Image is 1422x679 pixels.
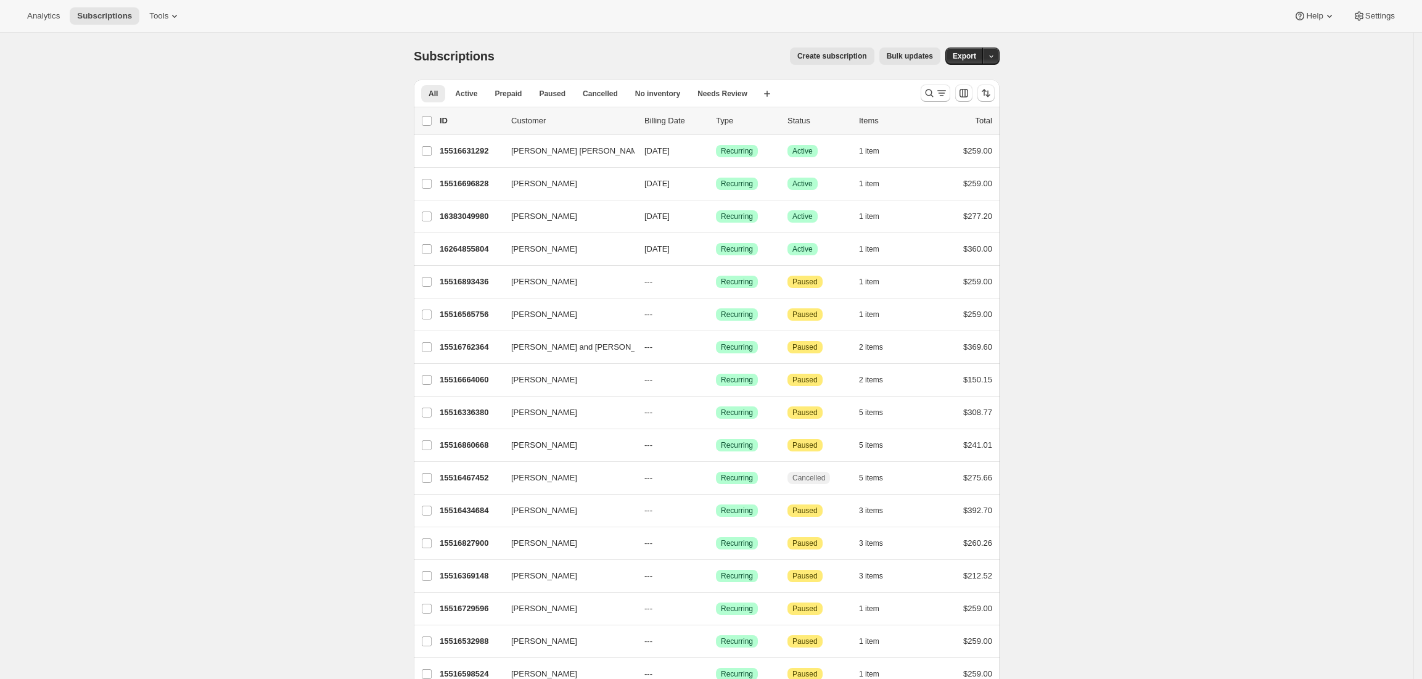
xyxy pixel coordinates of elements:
p: Status [787,115,849,127]
div: IDCustomerBilling DateTypeStatusItemsTotal [440,115,992,127]
span: $260.26 [963,538,992,548]
span: Create subscription [797,51,867,61]
div: 15516434684[PERSON_NAME]---SuccessRecurringAttentionPaused3 items$392.70 [440,502,992,519]
span: --- [644,571,652,580]
button: 3 items [859,535,897,552]
button: 1 item [859,142,893,160]
span: [PERSON_NAME] [511,243,577,255]
span: Subscriptions [414,49,495,63]
span: 2 items [859,375,883,385]
span: --- [644,342,652,352]
button: [PERSON_NAME] [504,501,627,521]
div: 16383049980[PERSON_NAME][DATE]SuccessRecurringSuccessActive1 item$277.20 [440,208,992,225]
span: [PERSON_NAME] [511,308,577,321]
p: Total [976,115,992,127]
span: 1 item [859,310,879,319]
span: Paused [792,375,818,385]
div: Items [859,115,921,127]
span: Recurring [721,146,753,156]
p: 15516336380 [440,406,501,419]
button: 3 items [859,567,897,585]
span: Bulk updates [887,51,933,61]
span: [DATE] [644,179,670,188]
span: $277.20 [963,212,992,221]
span: 1 item [859,604,879,614]
span: 5 items [859,440,883,450]
span: $275.66 [963,473,992,482]
button: [PERSON_NAME] [504,566,627,586]
p: Customer [511,115,635,127]
span: Paused [792,310,818,319]
span: Recurring [721,604,753,614]
span: Paused [792,669,818,679]
button: Settings [1346,7,1402,25]
button: Export [945,47,984,65]
div: 15516860668[PERSON_NAME]---SuccessRecurringAttentionPaused5 items$241.01 [440,437,992,454]
div: 15516893436[PERSON_NAME]---SuccessRecurringAttentionPaused1 item$259.00 [440,273,992,290]
span: 3 items [859,571,883,581]
span: 1 item [859,179,879,189]
div: 15516369148[PERSON_NAME]---SuccessRecurringAttentionPaused3 items$212.52 [440,567,992,585]
span: 1 item [859,146,879,156]
span: All [429,89,438,99]
span: $212.52 [963,571,992,580]
span: 1 item [859,636,879,646]
p: 15516893436 [440,276,501,288]
button: [PERSON_NAME] [504,370,627,390]
div: 15516467452[PERSON_NAME]---SuccessRecurringCancelled5 items$275.66 [440,469,992,487]
span: --- [644,604,652,613]
button: 3 items [859,502,897,519]
span: --- [644,538,652,548]
span: Recurring [721,342,753,352]
button: [PERSON_NAME] [504,239,627,259]
span: --- [644,310,652,319]
span: [PERSON_NAME] [511,210,577,223]
button: [PERSON_NAME] [504,468,627,488]
span: Active [792,146,813,156]
span: [PERSON_NAME] [511,178,577,190]
span: $241.01 [963,440,992,450]
span: Paused [792,277,818,287]
button: Search and filter results [921,84,950,102]
p: 15516664060 [440,374,501,386]
button: [PERSON_NAME] [504,533,627,553]
span: [PERSON_NAME] [511,439,577,451]
span: [DATE] [644,212,670,221]
span: [PERSON_NAME] [511,635,577,648]
button: [PERSON_NAME] [504,272,627,292]
span: $259.00 [963,277,992,286]
button: [PERSON_NAME] [504,207,627,226]
span: Settings [1365,11,1395,21]
span: $392.70 [963,506,992,515]
span: Recurring [721,212,753,221]
button: Create subscription [790,47,874,65]
span: $150.15 [963,375,992,384]
div: 15516729596[PERSON_NAME]---SuccessRecurringAttentionPaused1 item$259.00 [440,600,992,617]
span: Paused [792,506,818,516]
span: Recurring [721,408,753,418]
span: --- [644,473,652,482]
div: 15516631292[PERSON_NAME] [PERSON_NAME][DATE]SuccessRecurringSuccessActive1 item$259.00 [440,142,992,160]
span: 1 item [859,212,879,221]
span: $259.00 [963,310,992,319]
div: 15516762364[PERSON_NAME] and [PERSON_NAME] [PERSON_NAME]---SuccessRecurringAttentionPaused2 items... [440,339,992,356]
button: 1 item [859,273,893,290]
button: 2 items [859,371,897,389]
button: Customize table column order and visibility [955,84,972,102]
button: [PERSON_NAME] [504,435,627,455]
p: 15516467452 [440,472,501,484]
span: Cancelled [792,473,825,483]
span: $259.00 [963,146,992,155]
button: [PERSON_NAME] [504,632,627,651]
span: $259.00 [963,636,992,646]
span: Paused [792,636,818,646]
button: 5 items [859,404,897,421]
span: Export [953,51,976,61]
span: [PERSON_NAME] [511,276,577,288]
div: 15516696828[PERSON_NAME][DATE]SuccessRecurringSuccessActive1 item$259.00 [440,175,992,192]
span: Recurring [721,244,753,254]
span: --- [644,440,652,450]
span: [PERSON_NAME] [511,406,577,419]
span: Paused [792,538,818,548]
button: [PERSON_NAME] [PERSON_NAME] [504,141,627,161]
